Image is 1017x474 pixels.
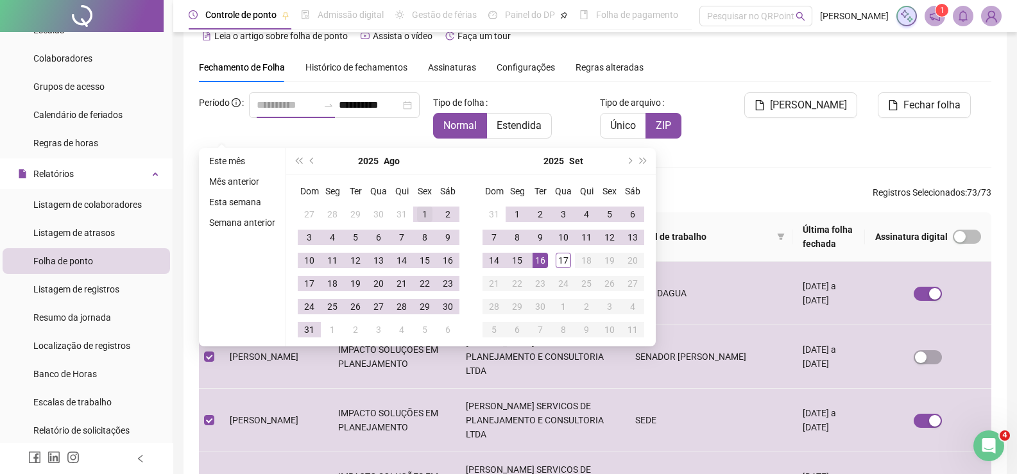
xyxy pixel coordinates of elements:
[436,226,459,249] td: 2025-08-09
[440,207,456,222] div: 2
[529,295,552,318] td: 2025-09-30
[621,203,644,226] td: 2025-09-06
[321,249,344,272] td: 2025-08-11
[390,249,413,272] td: 2025-08-14
[417,230,432,245] div: 8
[344,226,367,249] td: 2025-08-05
[533,230,548,245] div: 9
[33,397,112,407] span: Escalas de trabalho
[371,322,386,337] div: 3
[298,295,321,318] td: 2025-08-24
[509,207,525,222] div: 1
[575,295,598,318] td: 2025-10-02
[533,322,548,337] div: 7
[33,341,130,351] span: Localização de registros
[486,299,502,314] div: 28
[344,203,367,226] td: 2025-07-29
[744,92,857,118] button: [PERSON_NAME]
[529,226,552,249] td: 2025-09-09
[413,295,436,318] td: 2025-08-29
[533,276,548,291] div: 23
[598,226,621,249] td: 2025-09-12
[509,253,525,268] div: 15
[413,272,436,295] td: 2025-08-22
[302,322,317,337] div: 31
[395,10,404,19] span: sun
[457,31,511,41] span: Faça um tour
[367,295,390,318] td: 2025-08-27
[940,6,944,15] span: 1
[298,226,321,249] td: 2025-08-03
[325,230,340,245] div: 4
[301,10,310,19] span: file-done
[417,299,432,314] div: 29
[796,12,805,21] span: search
[543,148,564,174] button: year panel
[33,284,119,294] span: Listagem de registros
[556,276,571,291] div: 24
[325,253,340,268] div: 11
[637,148,651,174] button: super-next-year
[321,295,344,318] td: 2025-08-25
[625,276,640,291] div: 27
[486,253,502,268] div: 14
[348,299,363,314] div: 26
[390,295,413,318] td: 2025-08-28
[394,322,409,337] div: 4
[552,226,575,249] td: 2025-09-10
[412,10,477,20] span: Gestão de férias
[348,276,363,291] div: 19
[298,180,321,203] th: Dom
[33,169,74,179] span: Relatórios
[483,272,506,295] td: 2025-09-21
[371,230,386,245] div: 6
[33,81,105,92] span: Grupos de acesso
[436,318,459,341] td: 2025-09-06
[506,226,529,249] td: 2025-09-08
[505,10,555,20] span: Painel do DP
[390,226,413,249] td: 2025-08-07
[302,299,317,314] div: 24
[486,207,502,222] div: 31
[598,180,621,203] th: Sex
[33,110,123,120] span: Calendário de feriados
[621,249,644,272] td: 2025-09-20
[973,430,1004,461] iframe: Intercom live chat
[486,276,502,291] div: 21
[373,31,432,41] span: Assista o vídeo
[305,148,320,174] button: prev-year
[625,325,792,389] td: SENADOR [PERSON_NAME]
[417,207,432,222] div: 1
[936,4,948,17] sup: 1
[413,318,436,341] td: 2025-09-05
[302,253,317,268] div: 10
[602,299,617,314] div: 3
[371,253,386,268] div: 13
[136,454,145,463] span: left
[232,98,241,107] span: info-circle
[456,325,625,389] td: [PERSON_NAME] SERVICOS DE PLANEJAMENTO E CONSULTORIA LTDA
[33,53,92,63] span: Colaboradores
[625,389,792,452] td: SEDE
[506,180,529,203] th: Seg
[328,325,456,389] td: IMPACTO SOLUÇÕES EM PLANEJAMENTO
[625,299,640,314] div: 4
[298,249,321,272] td: 2025-08-10
[602,253,617,268] div: 19
[367,226,390,249] td: 2025-08-06
[204,194,280,210] li: Esta semana
[560,12,568,19] span: pushpin
[575,249,598,272] td: 2025-09-18
[552,295,575,318] td: 2025-10-01
[533,299,548,314] div: 30
[33,199,142,210] span: Listagem de colaboradores
[888,100,898,110] span: file
[417,276,432,291] div: 22
[298,203,321,226] td: 2025-07-27
[556,253,571,268] div: 17
[556,322,571,337] div: 8
[28,451,41,464] span: facebook
[602,276,617,291] div: 26
[569,148,583,174] button: month panel
[199,62,285,72] span: Fechamento de Folha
